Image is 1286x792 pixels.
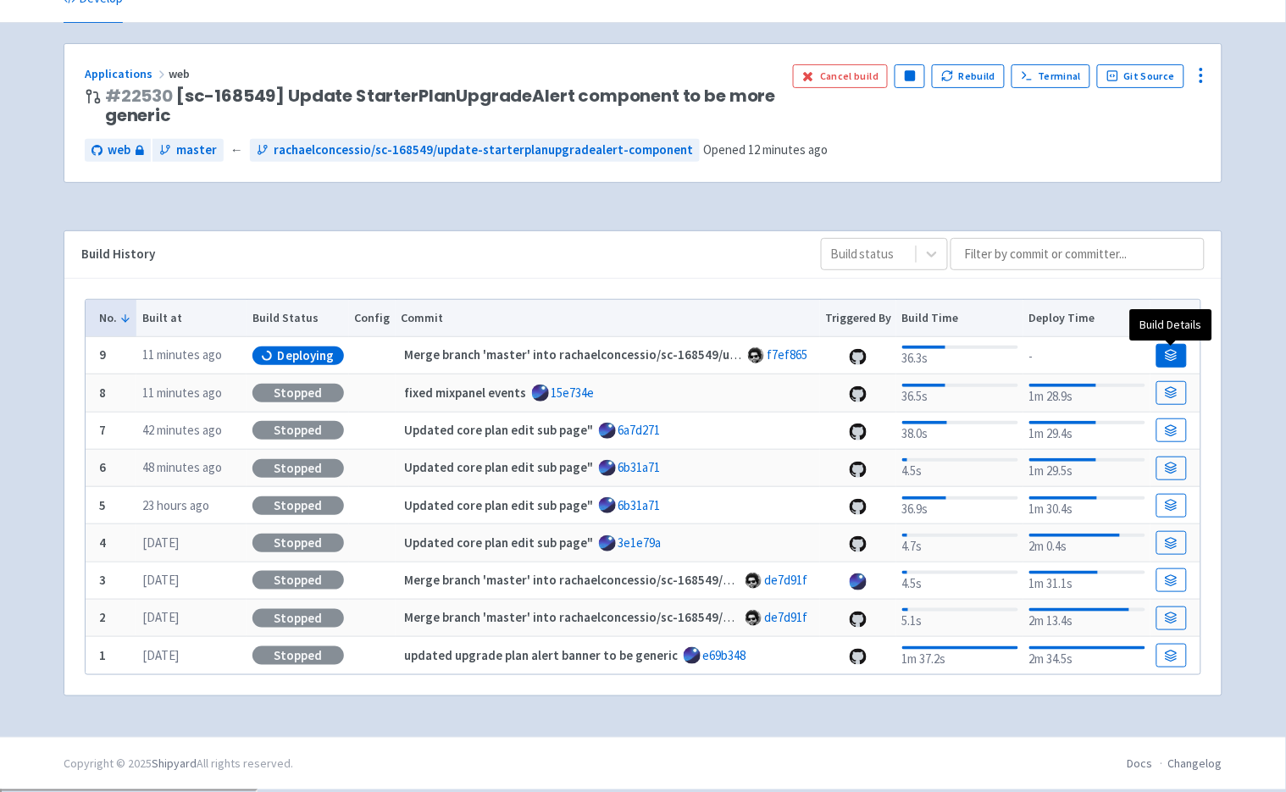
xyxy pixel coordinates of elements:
[404,572,978,588] strong: Merge branch 'master' into rachaelconcessio/sc-168549/update-starterplanupgradealert-component
[252,571,344,590] div: Stopped
[1156,457,1187,480] a: Build Details
[618,497,661,513] a: 6b31a71
[85,66,169,81] a: Applications
[1029,568,1145,594] div: 1m 31.1s
[252,646,344,665] div: Stopped
[274,141,693,160] span: rachaelconcessio/sc-168549/update-starterplanupgradealert-component
[108,141,130,160] span: web
[1128,756,1153,771] a: Docs
[896,300,1023,337] th: Build Time
[142,497,209,513] time: 23 hours ago
[252,384,344,402] div: Stopped
[1029,380,1145,407] div: 1m 28.9s
[951,238,1205,270] input: Filter by commit or committer...
[1156,606,1187,630] a: Build Details
[252,496,344,515] div: Stopped
[99,459,106,475] b: 6
[142,647,179,663] time: [DATE]
[793,64,889,88] button: Cancel build
[99,647,106,663] b: 1
[247,300,349,337] th: Build Status
[99,422,106,438] b: 7
[349,300,396,337] th: Config
[902,568,1018,594] div: 4.5s
[767,346,807,363] a: f7ef865
[250,139,700,162] a: rachaelconcessio/sc-168549/update-starterplanupgradealert-component
[99,385,106,401] b: 8
[136,300,247,337] th: Built at
[1029,418,1145,444] div: 1m 29.4s
[1156,531,1187,555] a: Build Details
[99,309,131,327] button: No.
[703,141,828,158] span: Opened
[902,605,1018,631] div: 5.1s
[404,534,593,551] strong: Updated core plan edit sub page"
[703,647,746,663] a: e69b348
[618,534,662,551] a: 3e1e79a
[404,385,526,401] strong: fixed mixpanel events
[230,141,243,160] span: ←
[1029,605,1145,631] div: 2m 13.4s
[1029,530,1145,557] div: 2m 0.4s
[902,530,1018,557] div: 4.7s
[404,647,678,663] strong: updated upgrade plan alert banner to be generic
[99,497,106,513] b: 5
[99,609,106,625] b: 2
[142,385,222,401] time: 11 minutes ago
[404,422,593,438] strong: Updated core plan edit sub page"
[99,346,106,363] b: 9
[1029,643,1145,669] div: 2m 34.5s
[152,756,197,771] a: Shipyard
[764,609,807,625] a: de7d91f
[64,755,293,773] div: Copyright © 2025 All rights reserved.
[1097,64,1184,88] a: Git Source
[142,346,222,363] time: 11 minutes ago
[404,497,593,513] strong: Updated core plan edit sub page"
[252,421,344,440] div: Stopped
[176,141,217,160] span: master
[404,459,593,475] strong: Updated core plan edit sub page"
[902,493,1018,519] div: 36.9s
[99,534,106,551] b: 4
[404,609,978,625] strong: Merge branch 'master' into rachaelconcessio/sc-168549/update-starterplanupgradealert-component
[618,422,661,438] a: 6a7d271
[932,64,1005,88] button: Rebuild
[142,422,222,438] time: 42 minutes ago
[252,609,344,628] div: Stopped
[152,139,224,162] a: master
[1156,418,1187,442] a: Build Details
[142,609,179,625] time: [DATE]
[142,534,179,551] time: [DATE]
[1156,644,1187,667] a: Build Details
[252,459,344,478] div: Stopped
[1023,300,1150,337] th: Deploy Time
[902,455,1018,481] div: 4.5s
[820,300,897,337] th: Triggered By
[1029,344,1145,367] div: -
[99,572,106,588] b: 3
[1168,756,1222,771] a: Changelog
[81,245,794,264] div: Build History
[618,459,661,475] a: 6b31a71
[902,342,1018,368] div: 36.3s
[252,534,344,552] div: Stopped
[902,643,1018,669] div: 1m 37.2s
[552,385,595,401] a: 15e734e
[764,572,807,588] a: de7d91f
[169,66,192,81] span: web
[142,572,179,588] time: [DATE]
[1029,455,1145,481] div: 1m 29.5s
[1156,381,1187,405] a: Build Details
[748,141,828,158] time: 12 minutes ago
[1156,568,1187,592] a: Build Details
[1012,64,1090,88] a: Terminal
[1156,344,1187,368] a: Build Details
[85,139,151,162] a: web
[895,64,925,88] button: Pause
[277,347,334,364] span: Deploying
[142,459,222,475] time: 48 minutes ago
[105,86,779,125] span: [sc-168549] Update StarterPlanUpgradeAlert component to be more generic
[902,380,1018,407] div: 36.5s
[396,300,820,337] th: Commit
[105,84,173,108] a: #22530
